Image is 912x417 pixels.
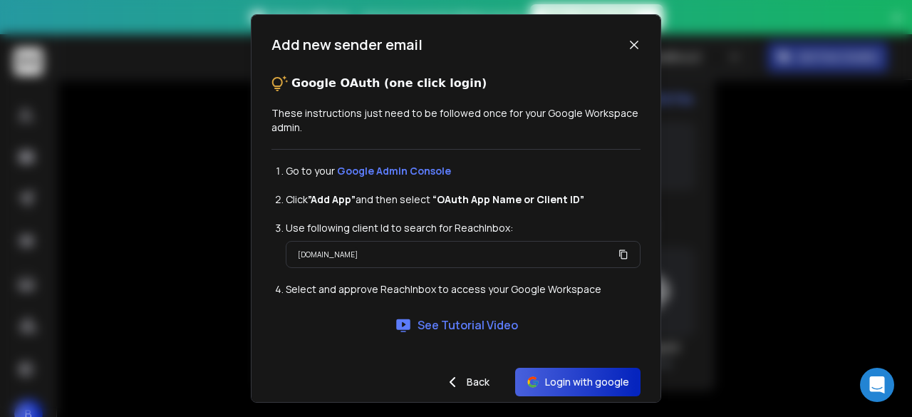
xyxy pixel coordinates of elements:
[286,221,641,235] li: Use following client Id to search for ReachInbox:
[308,192,356,206] strong: ”Add App”
[515,368,641,396] button: Login with google
[291,75,487,92] p: Google OAuth (one click login)
[271,35,423,55] h1: Add new sender email
[860,368,894,402] div: Open Intercom Messenger
[432,192,584,206] strong: “OAuth App Name or Client ID”
[337,164,451,177] a: Google Admin Console
[286,164,641,178] li: Go to your
[271,75,289,92] img: tips
[286,192,641,207] li: Click and then select
[298,247,358,262] p: [DOMAIN_NAME]
[395,316,518,334] a: See Tutorial Video
[432,368,501,396] button: Back
[271,106,641,135] p: These instructions just need to be followed once for your Google Workspace admin.
[286,282,641,297] li: Select and approve ReachInbox to access your Google Workspace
